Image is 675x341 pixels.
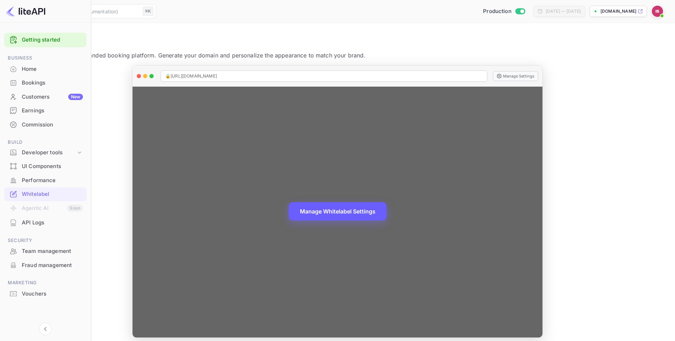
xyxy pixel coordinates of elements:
[4,62,86,75] a: Home
[22,261,83,269] div: Fraud management
[4,118,86,131] a: Commission
[4,160,86,173] a: UI Components
[22,162,83,170] div: UI Components
[8,51,667,60] p: Create and customize your branded booking platform. Generate your domain and personalize the appe...
[22,121,83,129] div: Commission
[4,104,86,117] a: Earnings
[4,76,86,89] a: Bookings
[4,259,86,272] div: Fraud management
[22,79,83,87] div: Bookings
[68,94,83,100] div: New
[143,7,153,16] div: ⌘K
[4,90,86,103] a: CustomersNew
[4,90,86,104] div: CustomersNew
[4,237,86,244] span: Security
[4,62,86,76] div: Home
[6,6,45,17] img: LiteAPI logo
[546,8,581,14] div: [DATE] — [DATE]
[22,290,83,298] div: Vouchers
[4,118,86,132] div: Commission
[4,174,86,187] div: Performance
[22,107,83,115] div: Earnings
[493,71,538,81] button: Manage Settings
[22,247,83,255] div: Team management
[22,65,83,73] div: Home
[4,138,86,146] span: Build
[4,104,86,118] div: Earnings
[4,187,86,201] div: Whitelabel
[22,149,76,157] div: Developer tools
[4,216,86,229] a: API Logs
[22,36,83,44] a: Getting started
[4,279,86,287] span: Marketing
[165,73,217,79] span: 🔒 [URL][DOMAIN_NAME]
[8,37,667,45] p: Whitelabel
[4,174,86,187] a: Performance
[4,160,86,173] div: UI Components
[39,323,52,335] button: Collapse navigation
[4,244,86,258] div: Team management
[22,190,83,198] div: Whitelabel
[22,219,83,227] div: API Logs
[600,8,636,14] p: [DOMAIN_NAME]
[4,287,86,300] a: Vouchers
[4,76,86,90] div: Bookings
[22,176,83,185] div: Performance
[4,259,86,272] a: Fraud management
[22,93,83,101] div: Customers
[4,54,86,62] span: Business
[4,244,86,258] a: Team management
[4,33,86,47] div: Getting started
[289,202,387,221] button: Manage Whitelabel Settings
[652,6,663,17] img: Idan Solimani
[480,7,528,15] div: Switch to Sandbox mode
[4,187,86,200] a: Whitelabel
[483,7,512,15] span: Production
[4,147,86,159] div: Developer tools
